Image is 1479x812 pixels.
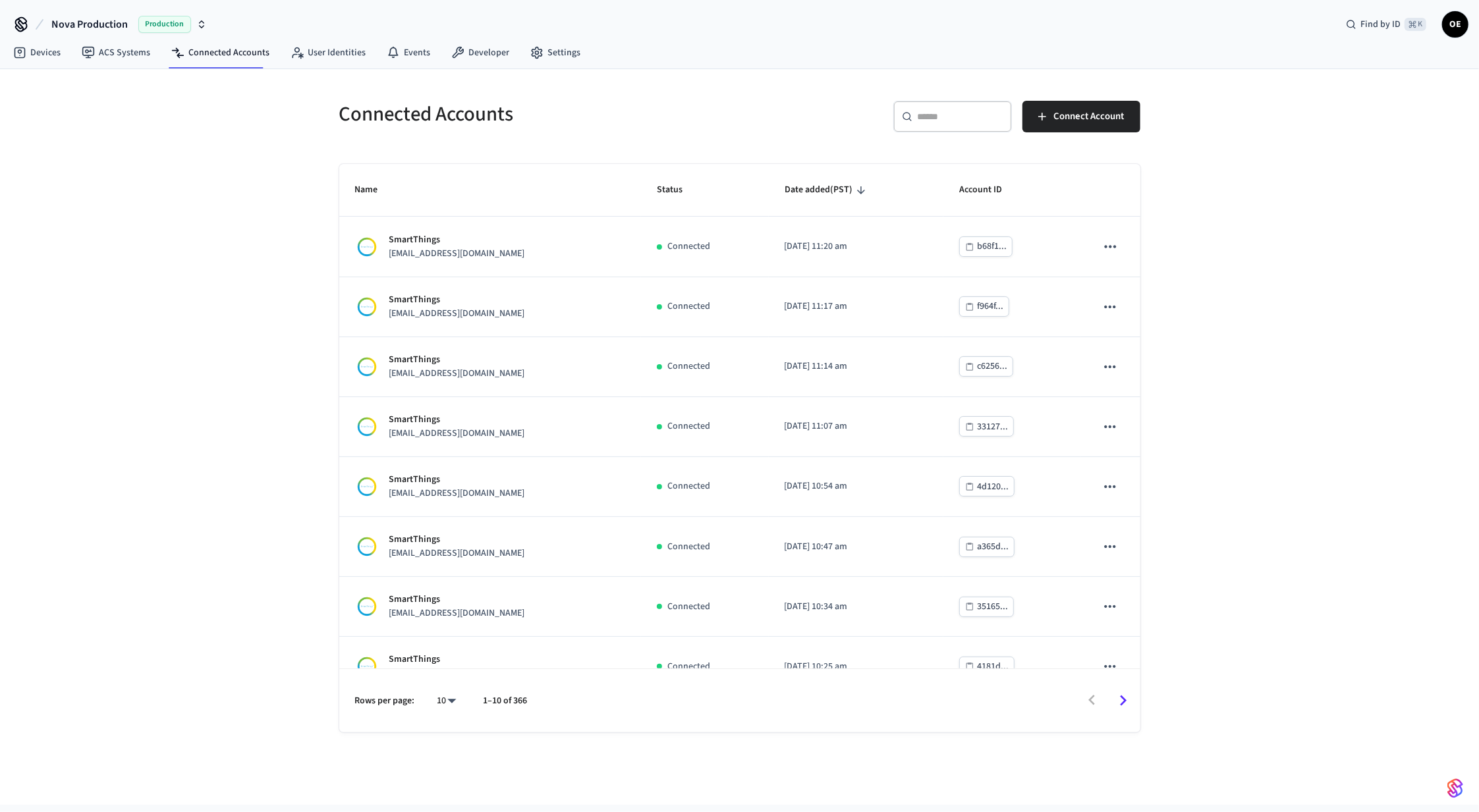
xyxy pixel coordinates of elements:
[389,593,525,607] p: SmartThings
[355,655,379,678] img: Smartthings Logo, Square
[667,240,710,254] p: Connected
[355,295,379,319] img: Smartthings Logo, Square
[667,360,710,373] p: Connected
[785,600,928,614] p: [DATE] 10:34 am
[977,599,1008,615] div: 35165...
[785,180,870,200] span: Date added(PST)
[389,427,525,441] p: [EMAIL_ADDRESS][DOMAIN_NAME]
[339,101,732,128] h5: Connected Accounts
[431,691,462,711] div: 10
[389,547,525,560] p: [EMAIL_ADDRESS][DOMAIN_NAME]
[977,659,1009,675] div: 4181d...
[667,300,710,313] p: Connected
[785,540,928,554] p: [DATE] 10:47 am
[71,41,161,65] a: ACS Systems
[959,476,1015,497] button: 4d120...
[355,694,415,708] p: Rows per page:
[785,660,928,674] p: [DATE] 10:25 am
[667,420,710,433] p: Connected
[667,540,710,554] p: Connected
[389,247,525,261] p: [EMAIL_ADDRESS][DOMAIN_NAME]
[389,487,525,501] p: [EMAIL_ADDRESS][DOMAIN_NAME]
[977,539,1009,555] div: a365d...
[959,180,1019,200] span: Account ID
[1022,101,1140,132] button: Connect Account
[138,16,191,33] span: Production
[1335,13,1437,36] div: Find by ID⌘ K
[355,535,379,558] img: Smartthings Logo, Square
[959,657,1015,677] button: 4181d...
[977,298,1003,315] div: f964f...
[959,537,1015,557] button: a365d...
[376,41,441,65] a: Events
[667,479,710,493] p: Connected
[785,420,928,433] p: [DATE] 11:07 am
[389,666,525,680] p: [EMAIL_ADDRESS][DOMAIN_NAME]
[389,653,525,666] p: SmartThings
[389,533,525,547] p: SmartThings
[161,41,280,65] a: Connected Accounts
[667,600,710,614] p: Connected
[977,238,1007,255] div: b68f1...
[389,413,525,427] p: SmartThings
[441,41,520,65] a: Developer
[1360,18,1401,31] span: Find by ID
[959,416,1014,437] button: 33127...
[977,358,1007,375] div: c6256...
[389,607,525,620] p: [EMAIL_ADDRESS][DOMAIN_NAME]
[1054,108,1125,125] span: Connect Account
[389,367,525,381] p: [EMAIL_ADDRESS][DOMAIN_NAME]
[520,41,591,65] a: Settings
[667,660,710,674] p: Connected
[355,475,379,499] img: Smartthings Logo, Square
[389,293,525,307] p: SmartThings
[977,419,1008,435] div: 33127...
[1405,18,1426,31] span: ⌘ K
[484,694,528,708] p: 1–10 of 366
[657,180,700,200] span: Status
[355,355,379,379] img: Smartthings Logo, Square
[1107,685,1138,716] button: Go to next page
[389,233,525,247] p: SmartThings
[785,360,928,373] p: [DATE] 11:14 am
[959,296,1009,317] button: f964f...
[389,473,525,487] p: SmartThings
[1442,11,1468,38] button: OE
[355,235,379,259] img: Smartthings Logo, Square
[785,479,928,493] p: [DATE] 10:54 am
[280,41,376,65] a: User Identities
[3,41,71,65] a: Devices
[959,356,1013,377] button: c6256...
[389,353,525,367] p: SmartThings
[355,180,395,200] span: Name
[355,595,379,618] img: Smartthings Logo, Square
[785,300,928,313] p: [DATE] 11:17 am
[959,236,1013,257] button: b68f1...
[959,597,1014,617] button: 35165...
[389,307,525,321] p: [EMAIL_ADDRESS][DOMAIN_NAME]
[51,16,128,32] span: Nova Production
[1447,778,1463,799] img: SeamLogoGradient.69752ec5.svg
[1443,13,1467,36] span: OE
[977,479,1009,495] div: 4d120...
[355,415,379,439] img: Smartthings Logo, Square
[785,240,928,254] p: [DATE] 11:20 am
